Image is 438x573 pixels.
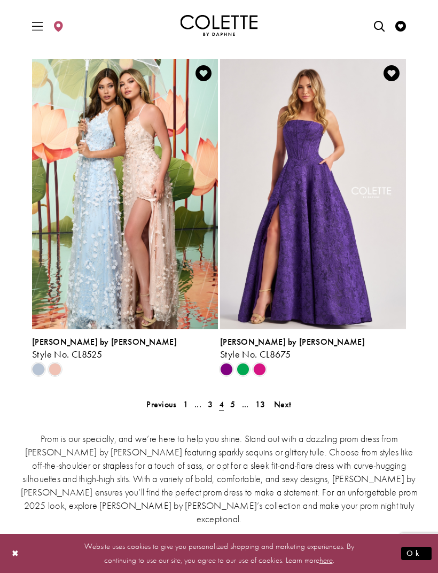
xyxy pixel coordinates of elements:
a: Visit Wishlist Page [393,11,409,40]
span: Style No. CL8525 [32,348,102,360]
span: Toggle Main Navigation Menu [29,11,45,40]
p: Prom is our specialty, and we’re here to help you shine. Stand out with a dazzling prom dress fro... [19,432,419,525]
span: ... [242,399,249,410]
i: Ice Blue [32,363,45,376]
i: Emerald [237,363,249,376]
div: Header Menu. Buttons: Search, Wishlist [369,9,411,43]
a: here [319,555,333,566]
span: Style No. CL8675 [220,348,291,360]
button: Submit Dialog [401,547,432,560]
div: Colette by Daphne Style No. CL8525 [32,337,218,360]
span: Next [274,399,292,410]
a: 13 [252,397,269,412]
p: Website uses cookies to give you personalized shopping and marketing experiences. By continuing t... [77,539,361,568]
i: Peachy Pink [49,363,61,376]
a: 5 [227,397,238,412]
i: Fuchsia [253,363,266,376]
a: Open Search dialog [371,11,387,40]
a: Add to Wishlist [192,62,215,84]
a: Prev Page [143,397,179,412]
button: Close Dialog [6,544,25,563]
span: 1 [183,399,188,410]
a: Colette by Daphne Homepage [181,15,258,36]
div: Colette by Daphne Style No. CL8675 [220,337,406,360]
a: ... [239,397,252,412]
a: 3 [205,397,216,412]
a: Visit Store Locator page [50,11,66,40]
span: 13 [255,399,265,410]
span: Previous [146,399,176,410]
i: Purple [220,363,233,376]
span: Current page [216,397,227,412]
a: Visit Colette by Daphne Style No. CL8675 Page [220,59,406,329]
a: Next Page [271,397,295,412]
a: Visit Colette by Daphne Style No. CL8525 Page [32,59,218,329]
span: 3 [208,399,213,410]
img: Colette by Daphne [181,15,258,36]
div: Header Menu Left. Buttons: Hamburger menu , Store Locator [27,9,69,43]
span: [PERSON_NAME] by [PERSON_NAME] [32,336,177,347]
span: [PERSON_NAME] by [PERSON_NAME] [220,336,365,347]
span: 4 [219,399,224,410]
span: 5 [230,399,235,410]
a: ... [191,397,205,412]
a: Add to Wishlist [380,62,403,84]
span: ... [194,399,201,410]
a: 1 [180,397,191,412]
